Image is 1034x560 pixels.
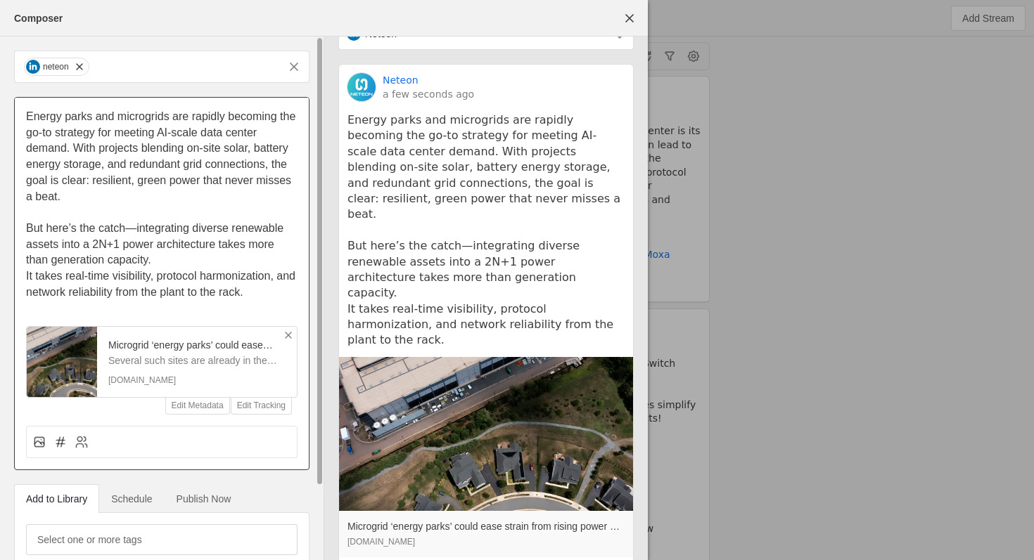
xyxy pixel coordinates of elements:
div: v 4.0.24 [39,22,69,34]
img: cache [339,357,633,511]
mat-label: Select one or more tags [37,531,142,548]
div: [DOMAIN_NAME] [108,375,286,386]
div: Composer [14,11,63,25]
img: logo_orange.svg [23,22,34,34]
a: Neteon [383,73,419,87]
span: It takes real-time visibility, protocol harmonization, and network reliability from the plant to ... [26,270,298,298]
a: a few seconds ago [383,87,474,101]
img: cache [347,73,376,101]
pre: Energy parks and microgrids are rapidly becoming the go-to strategy for meeting AI-scale data cen... [347,112,625,349]
button: Remove all [281,54,307,79]
button: Edit Metadata [166,397,229,414]
div: Domain Overview [53,83,126,92]
span: But here’s the catch—integrating diverse renewable assets into a 2N+1 power architecture takes mo... [26,222,287,266]
div: Microgrid ‘energy parks’ could ease strain from rising power demand, report says [108,338,286,352]
img: website_grey.svg [23,37,34,48]
span: Publish Now [177,494,231,504]
img: Microgrid ‘energy parks’ could ease strain from rising power demand, report says [27,327,97,397]
a: Microgrid ‘energy parks’ could ease strain from rising power demand, report says[DOMAIN_NAME] [339,511,633,557]
app-icon: Remove [283,330,294,341]
img: tab_domain_overview_orange.svg [38,82,49,93]
span: Microgrid ‘energy parks’ could ease strain from rising power demand, report says [347,519,625,533]
span: Schedule [111,494,152,504]
img: tab_keywords_by_traffic_grey.svg [140,82,151,93]
span: Energy parks and microgrids are rapidly becoming the go-to strategy for meeting AI-scale data cen... [26,110,299,202]
div: Domain: [DOMAIN_NAME] [37,37,155,48]
span: Add to Library [26,494,87,504]
span: [DOMAIN_NAME] [347,535,625,549]
button: Edit Tracking [231,397,291,414]
p: Several such sites are already in the works, including the $1 billion Meitner Project in Texas, w... [108,353,286,367]
div: Keywords by Traffic [155,83,237,92]
div: neteon [43,61,69,72]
